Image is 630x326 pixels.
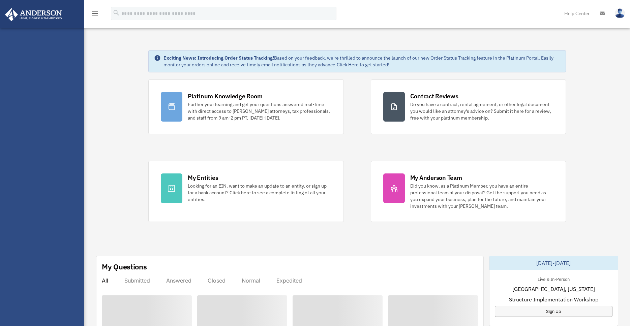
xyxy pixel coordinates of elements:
[148,161,344,222] a: My Entities Looking for an EIN, want to make an update to an entity, or sign up for a bank accoun...
[102,277,108,284] div: All
[242,277,260,284] div: Normal
[91,12,99,18] a: menu
[337,62,389,68] a: Click Here to get started!
[509,295,598,303] span: Structure Implementation Workshop
[532,275,575,282] div: Live & In-Person
[410,92,458,100] div: Contract Reviews
[148,79,344,134] a: Platinum Knowledge Room Further your learning and get your questions answered real-time with dire...
[410,101,554,121] div: Do you have a contract, rental agreement, or other legal document you would like an attorney's ad...
[113,9,120,17] i: search
[188,183,331,203] div: Looking for an EIN, want to make an update to an entity, or sign up for a bank account? Click her...
[124,277,150,284] div: Submitted
[163,55,274,61] strong: Exciting News: Introducing Order Status Tracking!
[489,256,618,270] div: [DATE]-[DATE]
[276,277,302,284] div: Expedited
[512,285,595,293] span: [GEOGRAPHIC_DATA], [US_STATE]
[166,277,191,284] div: Answered
[163,55,560,68] div: Based on your feedback, we're thrilled to announce the launch of our new Order Status Tracking fe...
[371,161,566,222] a: My Anderson Team Did you know, as a Platinum Member, you have an entire professional team at your...
[410,183,554,209] div: Did you know, as a Platinum Member, you have an entire professional team at your disposal? Get th...
[188,92,263,100] div: Platinum Knowledge Room
[91,9,99,18] i: menu
[188,101,331,121] div: Further your learning and get your questions answered real-time with direct access to [PERSON_NAM...
[410,173,462,182] div: My Anderson Team
[495,306,612,317] a: Sign Up
[615,8,625,18] img: User Pic
[3,8,64,21] img: Anderson Advisors Platinum Portal
[371,79,566,134] a: Contract Reviews Do you have a contract, rental agreement, or other legal document you would like...
[102,262,147,272] div: My Questions
[208,277,226,284] div: Closed
[188,173,218,182] div: My Entities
